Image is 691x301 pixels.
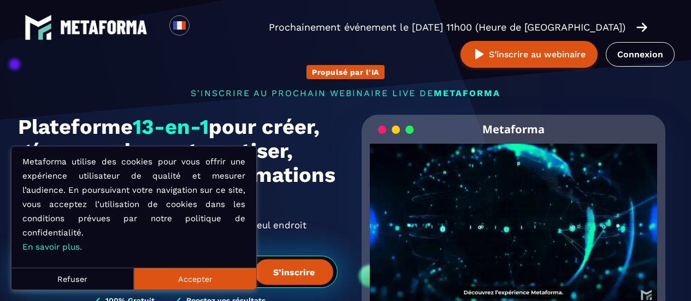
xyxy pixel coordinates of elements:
h1: Plateforme pour créer, gérer, vendre, automatiser, scaler vos services, formations et coachings. [18,115,338,211]
img: fr [173,19,186,32]
button: Accepter [134,268,256,290]
video: Your browser does not support the video tag. [370,144,658,287]
img: loading [378,125,414,135]
button: S’inscrire [255,259,333,285]
span: 13-en-1 [133,115,209,139]
img: arrow-right [636,21,647,33]
span: METAFORMA [434,88,500,98]
p: Prochainement événement le [DATE] 11h00 (Heure de [GEOGRAPHIC_DATA]) [269,20,625,35]
img: logo [60,20,147,34]
p: Metaforma utilise des cookies pour vous offrir une expérience utilisateur de qualité et mesurer l... [22,155,245,254]
p: s'inscrire au prochain webinaire live de [18,88,674,98]
input: Search for option [199,21,207,34]
h2: Metaforma [482,115,545,144]
button: S’inscrire au webinaire [460,41,598,68]
div: Search for option [190,15,216,39]
a: En savoir plus. [22,242,82,252]
a: Connexion [606,42,675,67]
button: Refuser [11,268,134,290]
img: logo [25,14,52,41]
img: play [473,48,486,61]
